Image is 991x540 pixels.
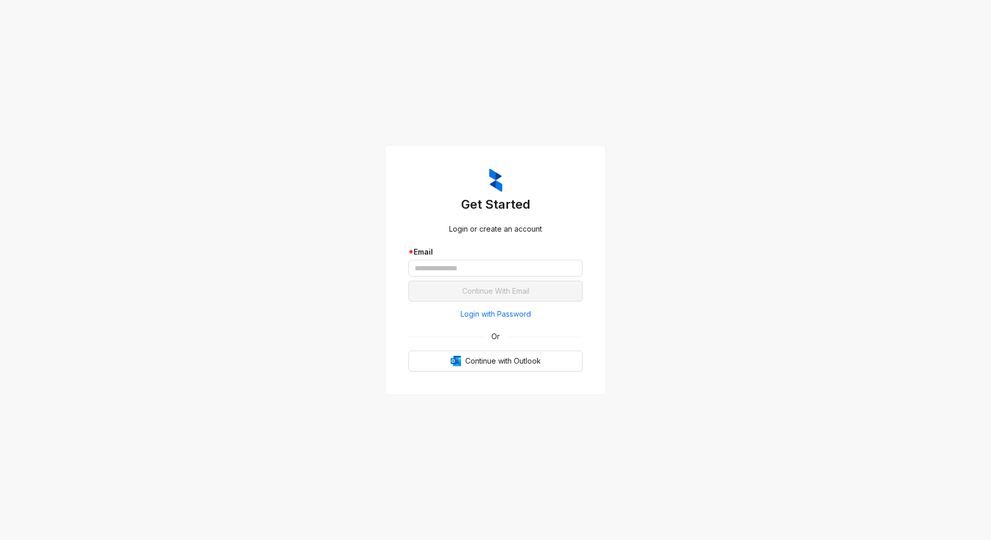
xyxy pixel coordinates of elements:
img: Outlook [451,356,461,366]
h3: Get Started [408,196,583,213]
img: ZumaIcon [489,169,502,193]
span: Continue with Outlook [465,355,541,367]
button: OutlookContinue with Outlook [408,351,583,371]
span: Or [484,331,507,342]
span: Login with Password [461,308,531,320]
button: Continue With Email [408,281,583,302]
div: Email [408,246,583,258]
div: Login or create an account [408,223,583,235]
button: Login with Password [408,306,583,322]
